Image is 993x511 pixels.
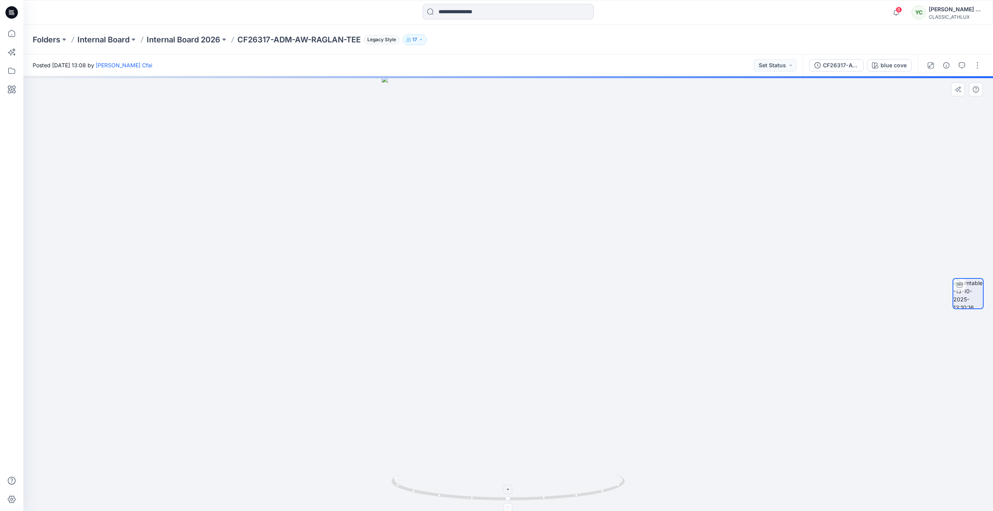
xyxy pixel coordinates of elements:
div: [PERSON_NAME] Cfai [929,5,983,14]
a: Folders [33,34,60,45]
button: Legacy Style [361,34,400,45]
span: Posted [DATE] 13:08 by [33,61,152,69]
button: blue cove [867,59,912,72]
button: 17 [403,34,427,45]
div: CLASSIC_ATHLUX [929,14,983,20]
p: 17 [412,35,417,44]
a: Internal Board 2026 [147,34,220,45]
a: [PERSON_NAME] Cfai [96,62,152,68]
button: CF26317-AW-RAGLAN-TEE [809,59,864,72]
div: CF26317-AW-RAGLAN-TEE [823,61,859,70]
div: blue cove [881,61,907,70]
img: turntable-13-10-2025-13:10:16 [953,279,983,308]
span: Legacy Style [364,35,400,44]
a: Internal Board [77,34,130,45]
div: YC [912,5,926,19]
p: CF26317-ADM-AW-RAGLAN-TEE [237,34,361,45]
span: 8 [896,7,902,13]
button: Details [940,59,953,72]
